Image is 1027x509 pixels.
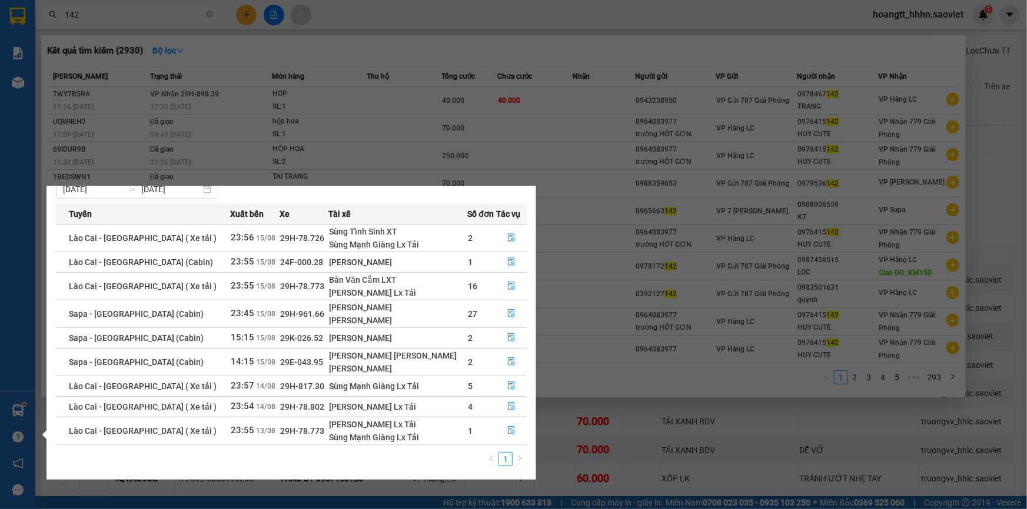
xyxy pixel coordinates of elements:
span: 23:57 [231,380,254,391]
button: right [513,452,527,466]
button: file-done [497,353,526,371]
span: Xuất bến [230,207,264,220]
span: 23:55 [231,256,254,267]
input: Từ ngày [63,183,122,196]
span: 23:55 [231,425,254,436]
div: [PERSON_NAME] [PERSON_NAME] [329,349,467,362]
span: 5 [468,381,473,391]
button: file-done [497,229,526,247]
span: 29H-78.773 [280,282,324,291]
span: Lào Cai - [GEOGRAPHIC_DATA] ( Xe tải ) [69,402,217,411]
span: to [127,185,137,194]
button: left [484,452,498,466]
div: [PERSON_NAME] [329,301,467,314]
div: [PERSON_NAME] [329,314,467,327]
div: [PERSON_NAME] [329,362,467,375]
span: Sapa - [GEOGRAPHIC_DATA] (Cabin) [69,333,204,343]
button: file-done [497,277,526,296]
li: 1 [498,452,513,466]
div: Sùng Mạnh Giàng Lx Tải [329,431,467,444]
span: right [516,455,523,462]
span: 15/08 [256,310,275,318]
span: 15/08 [256,334,275,342]
span: Lào Cai - [GEOGRAPHIC_DATA] ( Xe tải ) [69,426,217,436]
span: 23:55 [231,280,254,291]
span: 23:45 [231,308,254,319]
span: 13/08 [256,427,275,435]
div: [PERSON_NAME] Lx Tải [329,286,467,299]
span: Tài xế [328,207,351,220]
span: file-done [507,233,516,243]
span: 15/08 [256,282,275,290]
button: file-done [497,253,526,272]
div: Sùng Mạnh Giàng Lx Tải [329,380,467,393]
span: 1 [468,426,473,436]
span: 23:54 [231,401,254,411]
span: 27 [468,309,477,319]
span: 4 [468,402,473,411]
span: swap-right [127,185,137,194]
span: file-done [507,402,516,411]
button: file-done [497,304,526,323]
div: [PERSON_NAME] Lx Tải [329,400,467,413]
span: 29H-78.802 [280,402,324,411]
span: file-done [507,309,516,319]
button: file-done [497,397,526,416]
span: file-done [507,257,516,267]
span: file-done [507,381,516,391]
span: 1 [468,257,473,267]
span: Lào Cai - [GEOGRAPHIC_DATA] ( Xe tải ) [69,282,217,291]
span: 15/08 [256,258,275,266]
li: Next Page [513,452,527,466]
span: 29H-78.726 [280,233,324,243]
span: 29K-026.52 [280,333,323,343]
span: Xe [280,207,290,220]
div: Sùng Mạnh Giàng Lx Tải [329,238,467,251]
span: Tuyến [69,207,92,220]
span: Lào Cai - [GEOGRAPHIC_DATA] (Cabin) [69,257,213,267]
div: [PERSON_NAME] Lx Tải [329,418,467,431]
span: file-done [507,333,516,343]
div: Sùng Tỉnh Sinh XT [329,225,467,238]
span: file-done [507,426,516,436]
span: Lào Cai - [GEOGRAPHIC_DATA] ( Xe tải ) [69,233,217,243]
span: 2 [468,357,473,367]
span: 29H-961.66 [280,309,324,319]
span: Số đơn [467,207,494,220]
span: Lào Cai - [GEOGRAPHIC_DATA] ( Xe tải ) [69,381,217,391]
span: 14/08 [256,403,275,411]
button: file-done [497,421,526,440]
span: Tác vụ [496,207,520,220]
input: Đến ngày [141,183,201,196]
span: left [488,455,495,462]
span: 14:15 [231,356,254,367]
span: 15:15 [231,332,254,343]
span: 2 [468,333,473,343]
span: Sapa - [GEOGRAPHIC_DATA] (Cabin) [69,357,204,367]
span: 29E-043.95 [280,357,323,367]
span: 23:56 [231,232,254,243]
div: Bàn Văn Cắm LXT [329,273,467,286]
span: 2 [468,233,473,243]
span: 14/08 [256,382,275,390]
a: 1 [499,453,512,466]
span: 29H-78.773 [280,426,324,436]
span: 15/08 [256,234,275,242]
span: file-done [507,357,516,367]
button: file-done [497,377,526,396]
span: 24F-000.28 [280,257,323,267]
button: file-done [497,329,526,347]
div: [PERSON_NAME] [329,256,467,269]
li: Previous Page [484,452,498,466]
span: 29H-817.30 [280,381,324,391]
div: [PERSON_NAME] [329,331,467,344]
span: file-done [507,282,516,291]
span: 15/08 [256,358,275,366]
span: 16 [468,282,477,291]
span: Sapa - [GEOGRAPHIC_DATA] (Cabin) [69,309,204,319]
